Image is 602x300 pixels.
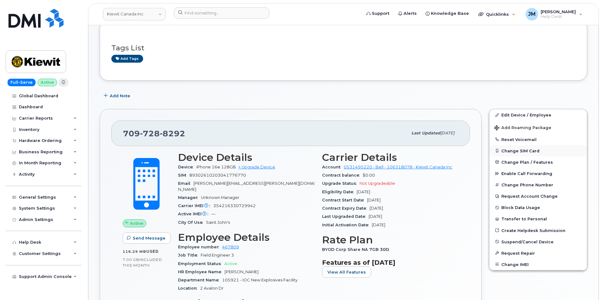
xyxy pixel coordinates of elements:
[130,220,143,226] span: Active
[178,181,315,191] span: [PERSON_NAME][EMAIL_ADDRESS][PERSON_NAME][DOMAIN_NAME]
[178,173,189,178] span: SIM
[103,8,166,20] a: Kiewit Canada Inc
[222,278,298,282] span: 105921 - IOC New Explosives Facility
[206,220,230,225] span: Saint John's
[357,190,370,194] span: [DATE]
[146,249,159,254] span: used
[100,90,136,101] button: Add Note
[196,165,236,169] span: iPhone 16e 128GB
[322,173,363,178] span: Contract balance
[489,225,587,236] a: Create Helpdesk Submission
[178,203,213,208] span: Carrier IMEI
[178,286,200,291] span: Location
[363,173,375,178] span: $0.00
[440,131,454,135] span: [DATE]
[431,10,469,17] span: Knowledge Base
[489,213,587,224] button: Transfer to Personal
[411,131,440,135] span: Last updated
[160,129,185,138] span: 8292
[123,249,146,254] span: 116.29 MB
[222,245,239,249] a: 467809
[178,261,224,266] span: Employment Status
[575,273,597,295] iframe: Messenger Launcher
[322,165,344,169] span: Account
[489,145,587,156] button: Change SIM Card
[327,269,366,275] span: View All Features
[489,179,587,190] button: Change Phone Number
[489,121,587,134] button: Add Roaming Package
[489,259,587,270] button: Change IMEI
[360,181,395,186] span: Not Upgradeable
[178,165,196,169] span: Device
[421,7,473,20] a: Knowledge Base
[362,7,394,20] a: Support
[178,181,193,186] span: Email
[489,236,587,247] button: Suspend/Cancel Device
[489,156,587,168] button: Change Plan / Features
[322,223,372,227] span: Initial Activation Date
[322,152,459,163] h3: Carrier Details
[322,198,367,202] span: Contract Start Date
[494,125,551,131] span: Add Roaming Package
[489,202,587,213] button: Block Data Usage
[211,212,215,216] span: —
[489,168,587,179] button: Enable Call Forwarding
[140,129,160,138] span: 728
[521,8,587,20] div: Jonas Mutoke
[489,109,587,121] a: Edit Device / Employee
[178,253,201,258] span: Job Title
[178,245,222,249] span: Employee number
[489,247,587,259] button: Request Repair
[178,232,315,243] h3: Employee Details
[123,232,171,244] button: Send Message
[178,152,315,163] h3: Device Details
[501,171,552,176] span: Enable Call Forwarding
[322,259,459,266] h3: Features as of [DATE]
[178,278,222,282] span: Department Name
[200,286,224,291] span: 2 Avalon Dr
[541,14,576,19] span: Help Desk
[178,269,225,274] span: HR Employee Name
[474,8,520,20] div: Quicklinks
[322,190,357,194] span: Eligibility Date
[528,10,536,18] span: JM
[201,195,239,200] span: Unknown Manager
[344,165,452,169] a: 0531495220 - Bell - 106318078 - Kiewit Canada Inc
[404,10,417,17] span: Alerts
[369,214,382,219] span: [DATE]
[322,266,371,278] button: View All Features
[225,269,259,274] span: [PERSON_NAME]
[370,206,383,211] span: [DATE]
[489,134,587,145] button: Reset Voicemail
[213,203,256,208] span: 354216330729942
[111,44,576,52] h3: Tags List
[372,223,385,227] span: [DATE]
[174,7,269,19] input: Find something...
[178,220,206,225] span: City Of Use
[111,55,143,63] a: Add tags
[224,261,237,266] span: Active
[322,181,360,186] span: Upgrade Status
[372,10,389,17] span: Support
[123,258,139,262] span: 7.00 GB
[501,239,554,244] span: Suspend/Cancel Device
[123,129,185,138] span: 709
[110,93,130,99] span: Add Note
[489,190,587,202] button: Request Account Change
[322,247,392,252] span: BYOD Corp Share NA 7GB 30D
[367,198,381,202] span: [DATE]
[178,212,211,216] span: Active IMEI
[238,165,275,169] a: + Upgrade Device
[486,12,509,17] span: Quicklinks
[123,257,162,268] span: included this month
[322,234,459,246] h3: Rate Plan
[541,9,576,14] span: [PERSON_NAME]
[178,195,201,200] span: Manager
[189,173,246,178] span: 89302610203041776770
[133,235,165,241] span: Send Message
[501,160,553,164] span: Change Plan / Features
[201,253,234,258] span: Field Engineer 3
[394,7,421,20] a: Alerts
[322,214,369,219] span: Last Upgraded Date
[322,206,370,211] span: Contract Expiry Date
